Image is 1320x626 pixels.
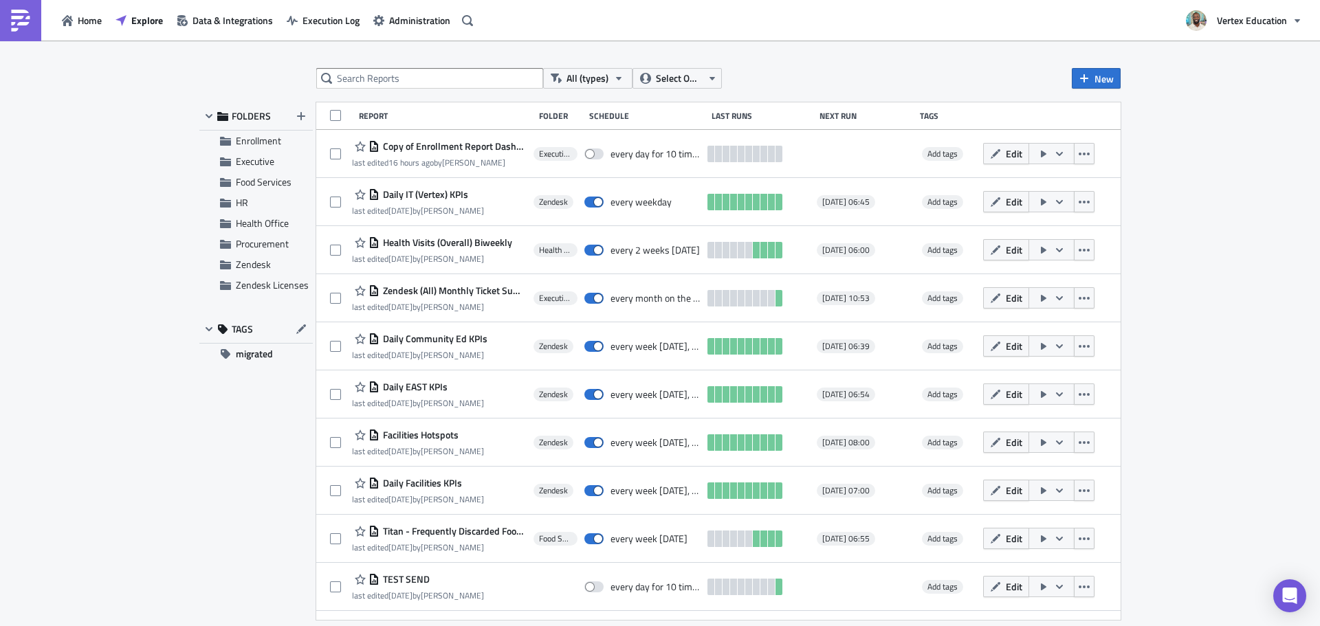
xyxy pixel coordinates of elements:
button: Edit [983,287,1029,309]
span: Add tags [927,243,958,256]
span: Add tags [927,436,958,449]
span: Edit [1006,291,1022,305]
span: Daily Facilities KPIs [379,477,462,489]
span: Copy of Enrollment Report Dashboard Views - Weekly [379,140,527,153]
div: every day for 10 times [610,148,701,160]
div: last edited by [PERSON_NAME] [352,398,484,408]
div: every day for 10 times [610,581,701,593]
span: Daily Community Ed KPIs [379,333,487,345]
span: [DATE] 06:39 [822,341,870,352]
div: last edited by [PERSON_NAME] [352,494,484,504]
span: Edit [1006,387,1022,401]
span: Zendesk (All) Monthly Ticket Summary [379,284,527,297]
span: Add tags [922,195,963,209]
span: FOLDERS [232,110,271,122]
time: 2025-07-07T16:19:04Z [388,300,412,313]
time: 2025-07-07T16:14:41Z [388,204,412,217]
div: last edited by [PERSON_NAME] [352,157,527,168]
span: Executive [539,293,572,304]
time: 2025-07-02T22:25:47Z [388,252,412,265]
span: Add tags [922,484,963,498]
span: Daily EAST KPIs [379,381,448,393]
span: Zendesk [539,389,568,400]
span: Zendesk [539,197,568,208]
span: Procurement [236,236,289,251]
time: 2025-07-02T22:37:11Z [388,541,412,554]
span: Zendesk [539,485,568,496]
span: Health Visits (Overall) Biweekly [379,236,512,249]
span: Health Office [539,245,572,256]
button: Execution Log [280,10,366,31]
span: New [1094,71,1114,86]
button: Explore [109,10,170,31]
span: Add tags [927,580,958,593]
div: every week on Monday, Wednesday [610,340,701,353]
button: Edit [983,191,1029,212]
span: TAGS [232,323,253,335]
img: PushMetrics [10,10,32,32]
div: last edited by [PERSON_NAME] [352,205,484,216]
span: Add tags [927,484,958,497]
span: Add tags [927,147,958,160]
span: Edit [1006,435,1022,449]
time: 2025-08-05T15:48:25Z [388,445,412,458]
span: Add tags [927,195,958,208]
div: every 2 weeks on Monday [610,244,700,256]
div: Next Run [819,111,914,121]
button: Edit [983,528,1029,549]
span: Food Services [539,533,572,544]
div: Report [359,111,532,121]
time: 2025-06-30T20:51:48Z [388,348,412,361]
span: Edit [1006,243,1022,257]
div: every week on Monday, Wednesday [610,388,701,401]
span: [DATE] 07:00 [822,485,870,496]
span: Edit [1006,194,1022,209]
span: Enrollment [236,133,281,148]
span: Add tags [922,580,963,594]
span: [DATE] 08:00 [822,437,870,448]
button: Edit [983,576,1029,597]
button: New [1072,68,1121,89]
span: Titan - Frequently Discarded Food Items [379,525,527,537]
span: Add tags [927,532,958,545]
span: Zendesk [539,437,568,448]
div: every week on Monday, Thursday [610,436,701,449]
div: Last Runs [712,111,813,121]
span: migrated [236,344,273,364]
span: Add tags [922,436,963,449]
span: TEST SEND [379,573,430,585]
button: Edit [983,335,1029,357]
span: Add tags [922,291,963,305]
span: All (types) [566,71,608,86]
span: Zendesk [236,257,271,271]
span: Explore [131,13,163,27]
div: last edited by [PERSON_NAME] [352,446,484,456]
span: Add tags [927,388,958,401]
span: Daily IT (Vertex) KPIs [379,188,468,201]
span: HR [236,195,248,210]
span: Food Services [236,175,291,189]
div: Folder [539,111,582,121]
span: Add tags [922,339,963,353]
button: Select Owner [632,68,722,89]
div: last edited by [PERSON_NAME] [352,542,527,552]
span: Add tags [922,532,963,546]
button: Vertex Education [1178,5,1310,36]
div: last edited by [PERSON_NAME] [352,590,484,601]
span: Add tags [922,147,963,161]
button: Data & Integrations [170,10,280,31]
button: Home [55,10,109,31]
time: 2025-07-03T16:14:54Z [388,396,412,410]
span: Select Owner [656,71,702,86]
div: last edited by [PERSON_NAME] [352,350,487,360]
span: Edit [1006,483,1022,498]
button: Administration [366,10,457,31]
span: Vertex Education [1217,13,1287,27]
div: Schedule [589,111,705,121]
span: Edit [1006,146,1022,161]
div: Open Intercom Messenger [1273,579,1306,612]
span: Health Office [236,216,289,230]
